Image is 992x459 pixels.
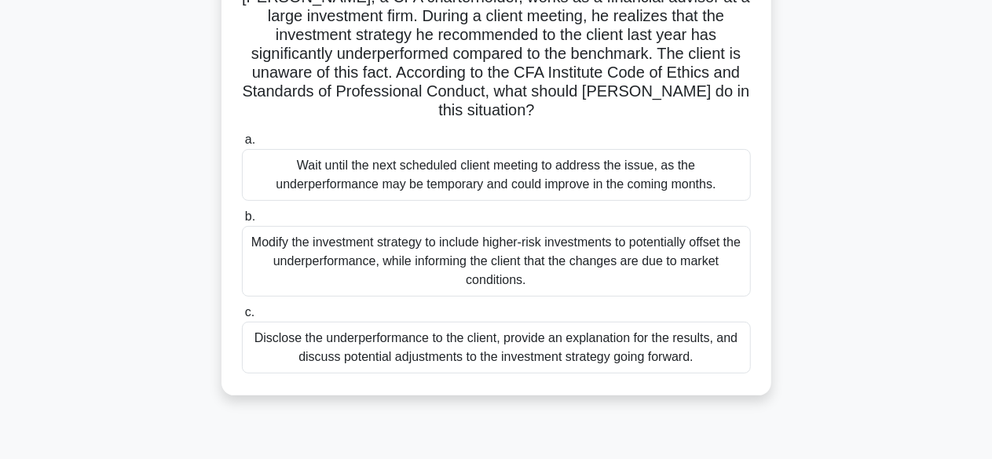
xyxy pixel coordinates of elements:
span: b. [245,209,255,223]
span: a. [245,133,255,146]
span: c. [245,305,254,319]
div: Modify the investment strategy to include higher-risk investments to potentially offset the under... [242,226,751,297]
div: Wait until the next scheduled client meeting to address the issue, as the underperformance may be... [242,149,751,201]
div: Disclose the underperformance to the client, provide an explanation for the results, and discuss ... [242,322,751,373]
